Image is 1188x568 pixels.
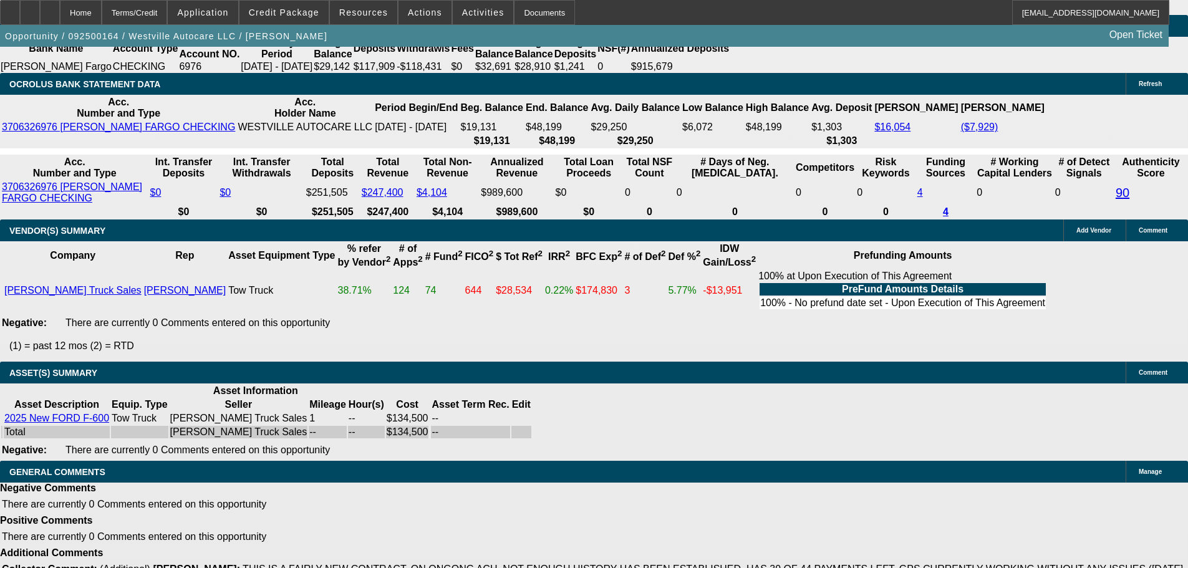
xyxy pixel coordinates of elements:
[874,122,910,132] a: $16,054
[617,249,622,258] sup: 2
[398,1,452,24] button: Actions
[590,121,680,133] td: $29,250
[425,251,463,262] b: # Fund
[4,426,109,438] div: Total
[450,60,474,73] td: $0
[306,206,360,218] th: $251,505
[228,270,336,311] td: Tow Truck
[597,60,630,73] td: 0
[339,7,388,17] span: Resources
[961,122,998,132] a: ($7,929)
[338,243,391,267] b: % refer by Vendor
[309,426,347,438] td: --
[943,206,949,217] a: 4
[453,1,514,24] button: Activities
[396,60,450,73] td: -$118,431
[489,249,493,258] sup: 2
[5,31,327,41] span: Opportunity / 092500164 / Westville Autocare LLC / [PERSON_NAME]
[353,60,397,73] td: $117,909
[65,445,330,455] span: There are currently 0 Comments entered on this opportunity
[9,340,1188,352] p: (1) = past 12 mos (2) = RTD
[408,7,442,17] span: Actions
[795,156,855,180] th: Competitors
[9,368,97,378] span: ASSET(S) SUMMARY
[977,187,982,198] span: 0
[631,61,729,72] div: $915,679
[682,96,744,120] th: Low Balance
[1055,181,1114,205] td: 0
[330,1,397,24] button: Resources
[1076,227,1111,234] span: Add Vendor
[462,7,505,17] span: Activities
[175,250,194,261] b: Rep
[14,399,99,410] b: Asset Description
[239,1,329,24] button: Credit Package
[760,297,1046,309] td: 100% - No prefund date set - Upon Execution of This Agreement
[514,60,553,73] td: $28,910
[4,413,109,423] a: 2025 New FORD F-600
[811,135,872,147] th: $1,303
[590,96,680,120] th: Avg. Daily Balance
[856,206,915,218] th: 0
[170,426,308,438] td: [PERSON_NAME] Truck Sales
[219,156,304,180] th: Int. Transfer Withdrawals
[249,7,319,17] span: Credit Package
[555,181,623,205] td: $0
[220,187,231,198] a: $0
[362,187,403,198] a: $247,400
[309,399,346,410] b: Mileage
[676,156,794,180] th: # Days of Neg. [MEDICAL_DATA].
[480,156,553,180] th: Annualized Revenue
[566,249,570,258] sup: 2
[514,37,553,60] th: Avg. Balance
[309,412,347,425] td: 1
[630,37,730,60] th: Annualized Deposits
[1115,156,1187,180] th: Authenticity Score
[306,156,360,180] th: Total Deposits
[624,251,665,262] b: # of Def
[696,249,700,258] sup: 2
[177,7,228,17] span: Application
[425,270,463,311] td: 74
[348,412,385,425] td: --
[2,445,47,455] b: Negative:
[9,467,105,477] span: GENERAL COMMENTS
[237,96,373,120] th: Acc. Holder Name
[361,156,415,180] th: Total Revenue
[525,135,589,147] th: $48,199
[386,412,429,425] td: $134,500
[1104,24,1167,46] a: Open Ticket
[416,206,479,218] th: $4,104
[431,398,509,411] th: Asset Term Recommendation
[597,37,630,60] th: NSF(#)
[393,243,422,267] b: # of Apps
[112,60,179,73] td: CHECKING
[811,121,872,133] td: $1,303
[1139,468,1162,475] span: Manage
[465,270,495,311] td: 644
[795,181,855,205] td: 0
[374,96,458,120] th: Period Begin/End
[624,156,675,180] th: Sum of the Total NSF Count and Total Overdraft Fee Count from Ocrolus
[396,37,450,60] th: Withdrawls
[65,317,330,328] span: There are currently 0 Comments entered on this opportunity
[475,37,514,60] th: End. Balance
[976,156,1053,180] th: # Working Capital Lenders
[676,181,794,205] td: 0
[458,249,462,258] sup: 2
[745,121,809,133] td: $48,199
[496,251,543,262] b: $ Tot Ref
[511,398,531,411] th: Edit
[111,398,168,411] th: Equip. Type
[842,284,963,294] b: PreFund Amounts Details
[538,249,542,258] sup: 2
[306,181,360,205] td: $251,505
[460,135,524,147] th: $19,131
[917,187,923,198] a: 4
[432,399,509,410] b: Asset Term Rec.
[417,187,447,198] a: $4,104
[555,206,623,218] th: $0
[4,285,142,296] a: [PERSON_NAME] Truck Sales
[667,270,701,311] td: 5.77%
[111,412,168,425] td: Tow Truck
